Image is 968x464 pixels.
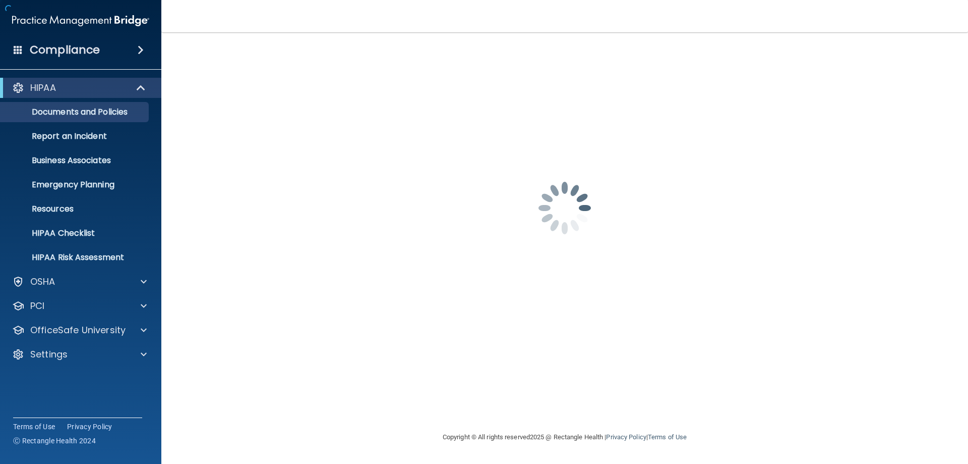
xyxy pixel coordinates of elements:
[7,252,144,263] p: HIPAA Risk Assessment
[30,276,55,288] p: OSHA
[12,82,146,94] a: HIPAA
[30,82,56,94] p: HIPAA
[13,422,55,432] a: Terms of Use
[67,422,112,432] a: Privacy Policy
[12,348,147,360] a: Settings
[606,433,646,441] a: Privacy Policy
[12,324,147,336] a: OfficeSafe University
[12,11,149,31] img: PMB logo
[514,158,615,259] img: spinner.e123f6fc.gif
[7,131,144,141] p: Report an Incident
[7,107,144,117] p: Documents and Policies
[381,421,749,453] div: Copyright © All rights reserved 2025 @ Rectangle Health | |
[30,324,126,336] p: OfficeSafe University
[12,276,147,288] a: OSHA
[7,204,144,214] p: Resources
[30,348,68,360] p: Settings
[7,180,144,190] p: Emergency Planning
[30,43,100,57] h4: Compliance
[7,228,144,238] p: HIPAA Checklist
[7,156,144,166] p: Business Associates
[648,433,687,441] a: Terms of Use
[30,300,44,312] p: PCI
[13,436,96,446] span: Ⓒ Rectangle Health 2024
[12,300,147,312] a: PCI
